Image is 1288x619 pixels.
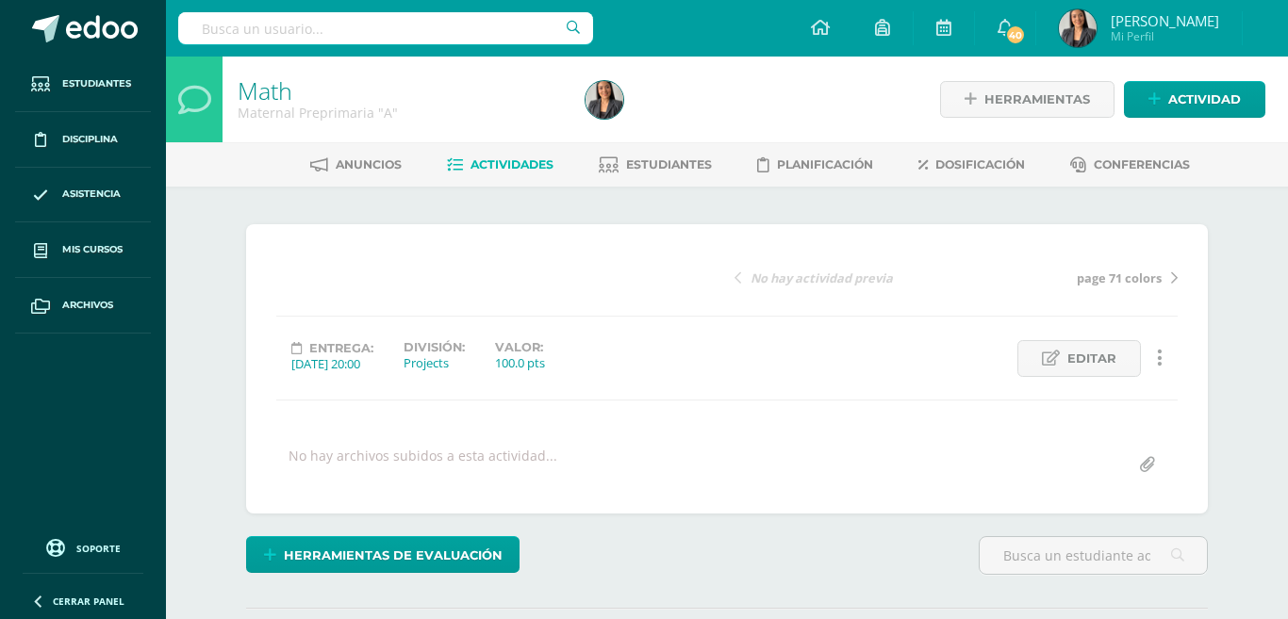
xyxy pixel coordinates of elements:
[1077,269,1162,286] span: page 71 colors
[62,187,121,202] span: Asistencia
[1059,9,1097,47] img: 15855d1b87c21bed4c6303a180247638.png
[918,150,1025,180] a: Dosificación
[62,298,113,313] span: Archivos
[23,534,143,560] a: Soporte
[309,341,373,355] span: Entrega:
[15,112,151,168] a: Disciplina
[984,82,1090,117] span: Herramientas
[178,12,593,44] input: Busca un usuario...
[246,536,520,573] a: Herramientas de evaluación
[956,268,1178,286] a: page 71 colors
[76,542,121,555] span: Soporte
[1094,157,1190,171] span: Conferencias
[62,242,123,257] span: Mis cursos
[336,157,402,171] span: Anuncios
[626,157,712,171] span: Estudiantes
[238,77,563,104] h1: Math
[599,150,712,180] a: Estudiantes
[284,538,503,573] span: Herramientas de evaluación
[1168,82,1241,117] span: Actividad
[404,354,465,371] div: Projects
[940,81,1115,118] a: Herramientas
[1070,150,1190,180] a: Conferencias
[447,150,553,180] a: Actividades
[495,340,545,354] label: Valor:
[53,595,124,608] span: Cerrar panel
[404,340,465,354] label: División:
[310,150,402,180] a: Anuncios
[777,157,873,171] span: Planificación
[586,81,623,119] img: 15855d1b87c21bed4c6303a180247638.png
[751,269,893,286] span: No hay actividad previa
[1111,11,1219,30] span: [PERSON_NAME]
[238,74,292,106] a: Math
[291,355,373,372] div: [DATE] 20:00
[289,447,557,483] div: No hay archivos subidos a esta actividad...
[495,354,545,371] div: 100.0 pts
[1111,28,1219,44] span: Mi Perfil
[238,104,563,122] div: Maternal Preprimaria 'A'
[980,537,1207,574] input: Busca un estudiante aquí...
[15,168,151,223] a: Asistencia
[1005,24,1026,45] span: 40
[15,278,151,334] a: Archivos
[757,150,873,180] a: Planificación
[1067,341,1116,376] span: Editar
[15,57,151,112] a: Estudiantes
[62,76,131,91] span: Estudiantes
[15,222,151,278] a: Mis cursos
[62,132,118,147] span: Disciplina
[935,157,1025,171] span: Dosificación
[1124,81,1265,118] a: Actividad
[471,157,553,171] span: Actividades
